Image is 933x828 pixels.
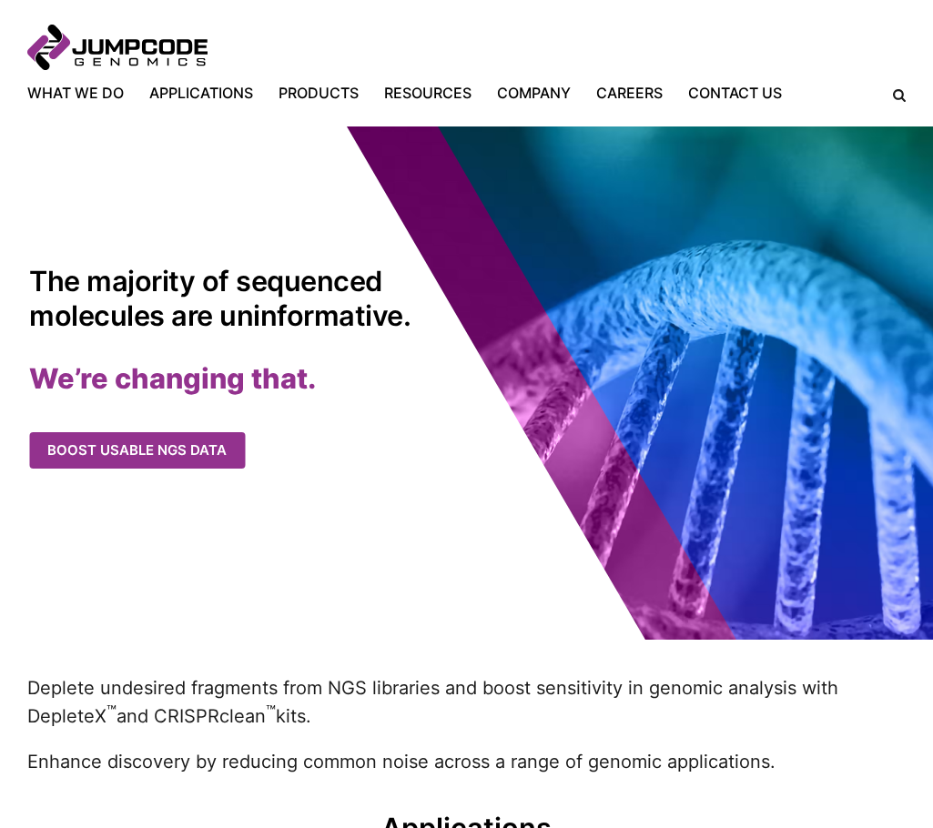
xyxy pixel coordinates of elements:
h1: The majority of sequenced molecules are uninformative. [29,264,416,334]
p: Enhance discovery by reducing common noise across a range of genomic applications. [27,748,906,775]
a: Applications [137,82,266,104]
h2: We’re changing that. [29,361,496,396]
a: Careers [583,82,675,104]
sup: ™ [106,703,117,720]
a: Boost usable NGS data [29,432,245,470]
a: Products [266,82,371,104]
a: What We Do [27,82,137,104]
nav: Primary Navigation [27,82,880,104]
a: Company [484,82,583,104]
a: Resources [371,82,484,104]
a: Contact Us [675,82,795,104]
p: Deplete undesired fragments from NGS libraries and boost sensitivity in genomic analysis with Dep... [27,674,906,730]
label: Search the site. [880,89,906,102]
sup: ™ [266,703,276,720]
